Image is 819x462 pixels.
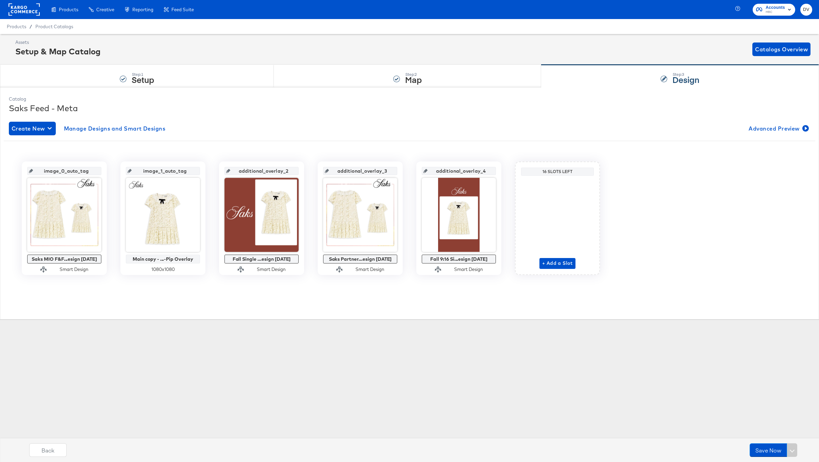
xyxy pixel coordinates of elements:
[325,256,396,262] div: Saks Partner...esign [DATE]
[15,46,101,57] div: Setup & Map Catalog
[257,266,286,273] div: Smart Design
[15,39,101,46] div: Assets
[355,266,384,273] div: Smart Design
[64,124,166,133] span: Manage Designs and Smart Designs
[226,256,297,262] div: Fall Single ...esign [DATE]
[35,24,73,29] a: Product Catalogs
[29,256,100,262] div: Saks MIO F&F...esign [DATE]
[672,74,699,85] strong: Design
[766,4,785,11] span: Accounts
[803,6,809,14] span: DV
[746,122,810,135] button: Advanced Preview
[766,10,785,15] span: HBC
[29,443,67,457] button: Back
[755,45,808,54] span: Catalogs Overview
[749,124,807,133] span: Advanced Preview
[405,74,422,85] strong: Map
[128,256,198,262] div: Main copy - ...-Pip Overlay
[9,96,810,102] div: Catalog
[12,124,53,133] span: Create New
[672,72,699,77] div: Step: 3
[423,256,494,262] div: Fall 9:16 Si...esign [DATE]
[9,122,56,135] button: Create New
[132,7,153,12] span: Reporting
[454,266,483,273] div: Smart Design
[171,7,194,12] span: Feed Suite
[405,72,422,77] div: Step: 2
[61,122,168,135] button: Manage Designs and Smart Designs
[752,42,810,56] button: Catalogs Overview
[96,7,114,12] span: Creative
[7,24,26,29] span: Products
[753,4,795,16] button: AccountsHBC
[59,7,78,12] span: Products
[800,4,812,16] button: DV
[26,24,35,29] span: /
[523,169,592,174] div: 16 Slots Left
[132,72,154,77] div: Step: 1
[126,266,200,273] div: 1080 x 1080
[132,74,154,85] strong: Setup
[9,102,810,114] div: Saks Feed - Meta
[539,258,575,269] button: + Add a Slot
[542,259,573,268] span: + Add a Slot
[750,443,787,457] button: Save Now
[60,266,88,273] div: Smart Design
